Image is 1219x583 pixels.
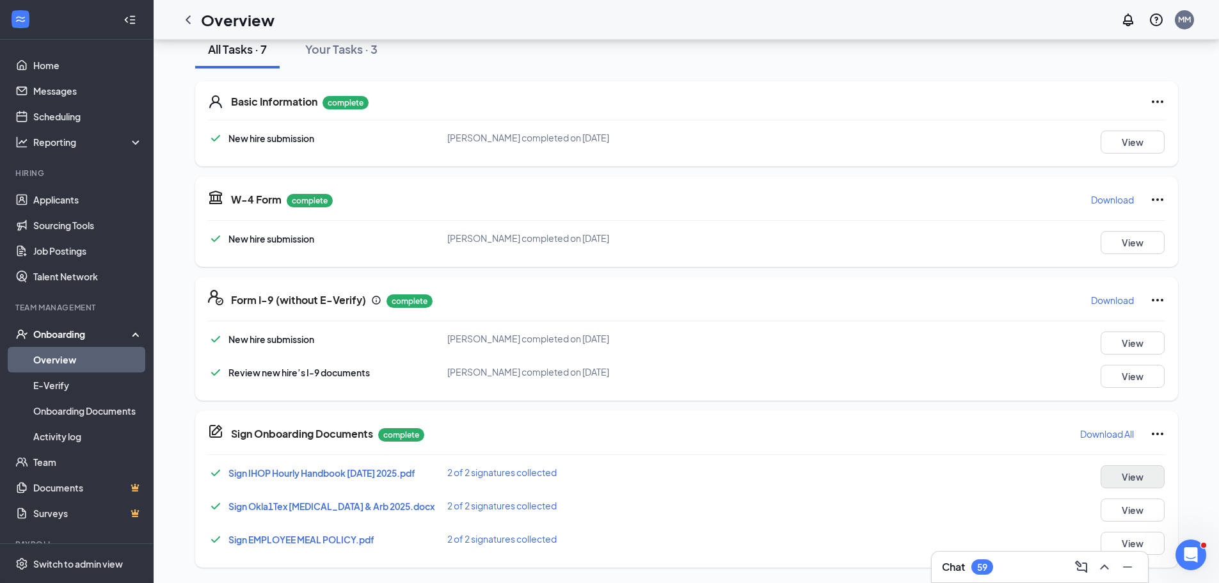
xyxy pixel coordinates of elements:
[1080,427,1134,440] p: Download All
[1178,14,1191,25] div: MM
[33,475,143,500] a: DocumentsCrown
[231,427,373,441] h5: Sign Onboarding Documents
[1101,532,1165,555] button: View
[15,539,140,550] div: Payroll
[1149,12,1164,28] svg: QuestionInfo
[15,168,140,179] div: Hiring
[208,94,223,109] svg: User
[33,347,143,372] a: Overview
[33,104,143,129] a: Scheduling
[33,187,143,212] a: Applicants
[378,428,424,442] p: complete
[231,193,282,207] h5: W-4 Form
[1150,426,1165,442] svg: Ellipses
[447,533,557,545] span: 2 of 2 signatures collected
[1120,12,1136,28] svg: Notifications
[208,499,223,514] svg: Checkmark
[15,328,28,340] svg: UserCheck
[323,96,369,109] p: complete
[228,233,314,244] span: New hire submission
[977,562,987,573] div: 59
[1091,294,1134,307] p: Download
[447,132,609,143] span: [PERSON_NAME] completed on [DATE]
[33,500,143,526] a: SurveysCrown
[1094,557,1115,577] button: ChevronUp
[1101,231,1165,254] button: View
[1074,559,1089,575] svg: ComposeMessage
[123,13,136,26] svg: Collapse
[33,136,143,148] div: Reporting
[33,52,143,78] a: Home
[1090,189,1135,210] button: Download
[447,232,609,244] span: [PERSON_NAME] completed on [DATE]
[1117,557,1138,577] button: Minimize
[1091,193,1134,206] p: Download
[33,328,132,340] div: Onboarding
[33,557,123,570] div: Switch to admin view
[1071,557,1092,577] button: ComposeMessage
[208,290,223,305] svg: FormI9EVerifyIcon
[208,131,223,146] svg: Checkmark
[228,333,314,345] span: New hire submission
[33,372,143,398] a: E-Verify
[33,264,143,289] a: Talent Network
[180,12,196,28] svg: ChevronLeft
[1150,292,1165,308] svg: Ellipses
[208,231,223,246] svg: Checkmark
[15,302,140,313] div: Team Management
[231,293,366,307] h5: Form I-9 (without E-Verify)
[14,13,27,26] svg: WorkstreamLogo
[1101,331,1165,355] button: View
[386,294,433,308] p: complete
[447,467,557,478] span: 2 of 2 signatures collected
[228,132,314,144] span: New hire submission
[15,136,28,148] svg: Analysis
[1120,559,1135,575] svg: Minimize
[33,238,143,264] a: Job Postings
[208,465,223,481] svg: Checkmark
[942,560,965,574] h3: Chat
[1101,499,1165,522] button: View
[33,398,143,424] a: Onboarding Documents
[1090,290,1135,310] button: Download
[33,449,143,475] a: Team
[33,424,143,449] a: Activity log
[447,366,609,378] span: [PERSON_NAME] completed on [DATE]
[305,41,378,57] div: Your Tasks · 3
[208,532,223,547] svg: Checkmark
[228,500,434,512] a: Sign Okla1Tex [MEDICAL_DATA] & Arb 2025.docx
[201,9,275,31] h1: Overview
[1175,539,1206,570] iframe: Intercom live chat
[1101,465,1165,488] button: View
[208,365,223,380] svg: Checkmark
[287,194,333,207] p: complete
[231,95,317,109] h5: Basic Information
[1150,192,1165,207] svg: Ellipses
[1097,559,1112,575] svg: ChevronUp
[447,333,609,344] span: [PERSON_NAME] completed on [DATE]
[228,467,415,479] a: Sign IHOP Hourly Handbook [DATE] 2025.pdf
[33,212,143,238] a: Sourcing Tools
[447,500,557,511] span: 2 of 2 signatures collected
[208,189,223,205] svg: TaxGovernmentIcon
[15,557,28,570] svg: Settings
[208,424,223,439] svg: CompanyDocumentIcon
[228,534,374,545] a: Sign EMPLOYEE MEAL POLICY.pdf
[1101,365,1165,388] button: View
[33,78,143,104] a: Messages
[208,41,267,57] div: All Tasks · 7
[1080,424,1135,444] button: Download All
[228,367,370,378] span: Review new hire’s I-9 documents
[1101,131,1165,154] button: View
[208,331,223,347] svg: Checkmark
[371,295,381,305] svg: Info
[1150,94,1165,109] svg: Ellipses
